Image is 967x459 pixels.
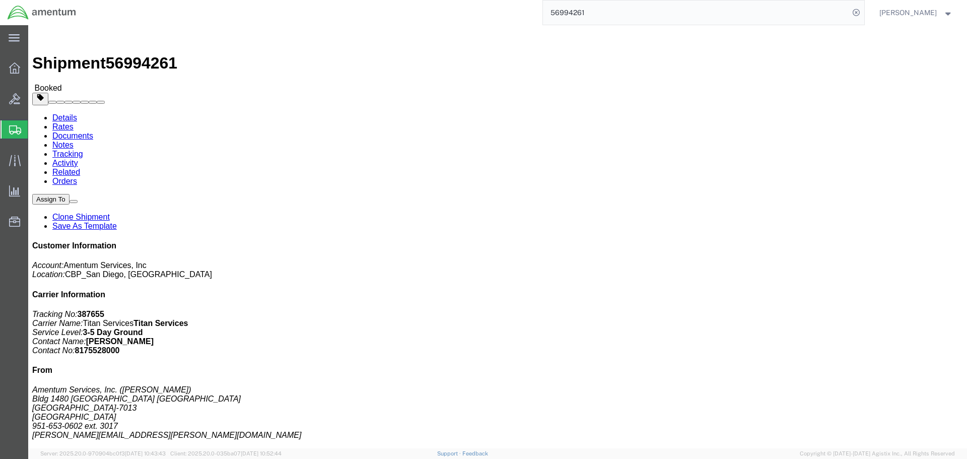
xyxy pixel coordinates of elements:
a: Feedback [462,450,488,456]
a: Support [437,450,462,456]
img: logo [7,5,77,20]
iframe: FS Legacy Container [28,25,967,448]
span: Client: 2025.20.0-035ba07 [170,450,282,456]
span: Copyright © [DATE]-[DATE] Agistix Inc., All Rights Reserved [800,449,955,458]
span: Steven Alcott [879,7,937,18]
input: Search for shipment number, reference number [543,1,849,25]
span: Server: 2025.20.0-970904bc0f3 [40,450,166,456]
span: [DATE] 10:52:44 [241,450,282,456]
span: [DATE] 10:43:43 [125,450,166,456]
button: [PERSON_NAME] [879,7,953,19]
